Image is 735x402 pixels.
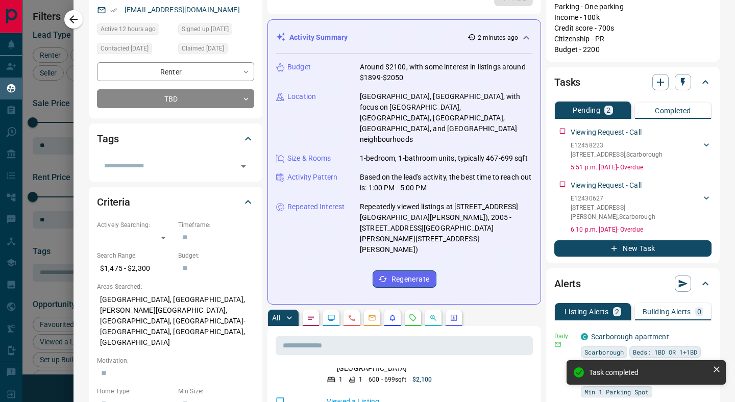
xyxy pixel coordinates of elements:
[571,141,663,150] p: E12458223
[178,23,254,38] div: Sat Oct 11 2025
[97,251,173,260] p: Search Range:
[571,225,712,234] p: 6:10 p.m. [DATE] - Overdue
[368,314,376,322] svg: Emails
[554,332,575,341] p: Daily
[655,107,691,114] p: Completed
[571,180,642,191] p: Viewing Request - Call
[360,172,532,193] p: Based on the lead's activity, the best time to reach out is: 1:00 PM - 5:00 PM
[554,275,581,292] h2: Alerts
[97,194,130,210] h2: Criteria
[97,260,173,277] p: $1,475 - $2,300
[388,314,397,322] svg: Listing Alerts
[97,190,254,214] div: Criteria
[429,314,437,322] svg: Opportunities
[97,62,254,81] div: Renter
[101,43,149,54] span: Contacted [DATE]
[643,308,691,315] p: Building Alerts
[573,107,600,114] p: Pending
[97,282,254,291] p: Areas Searched:
[178,251,254,260] p: Budget:
[287,62,311,72] p: Budget
[97,387,173,396] p: Home Type:
[360,202,532,255] p: Repeatedly viewed listings at [STREET_ADDRESS][GEOGRAPHIC_DATA][PERSON_NAME]), 2005 - [STREET_ADD...
[571,150,663,159] p: [STREET_ADDRESS] , Scarborough
[373,270,436,288] button: Regenerate
[584,347,624,357] span: Scarborough
[236,159,251,173] button: Open
[178,220,254,230] p: Timeframe:
[571,203,701,221] p: [STREET_ADDRESS][PERSON_NAME] , Scarborough
[633,347,697,357] span: Beds: 1BD OR 1+1BD
[571,194,701,203] p: E12430627
[97,127,254,151] div: Tags
[276,28,532,47] div: Activity Summary2 minutes ago
[554,240,712,257] button: New Task
[178,43,254,57] div: Sat Oct 11 2025
[571,192,712,223] div: E12430627[STREET_ADDRESS][PERSON_NAME],Scarborough
[287,172,337,183] p: Activity Pattern
[571,163,712,172] p: 5:51 p.m. [DATE] - Overdue
[97,220,173,230] p: Actively Searching:
[97,356,254,365] p: Motivation:
[97,291,254,351] p: [GEOGRAPHIC_DATA], [GEOGRAPHIC_DATA], [PERSON_NAME][GEOGRAPHIC_DATA], [GEOGRAPHIC_DATA], [GEOGRAP...
[571,139,712,161] div: E12458223[STREET_ADDRESS],Scarborough
[97,43,173,57] div: Sat Oct 11 2025
[554,74,580,90] h2: Tasks
[125,6,240,14] a: [EMAIL_ADDRESS][DOMAIN_NAME]
[272,314,280,321] p: All
[615,308,619,315] p: 2
[360,91,532,145] p: [GEOGRAPHIC_DATA], [GEOGRAPHIC_DATA], with focus on [GEOGRAPHIC_DATA], [GEOGRAPHIC_DATA], [GEOGRA...
[182,43,224,54] span: Claimed [DATE]
[339,375,342,384] p: 1
[110,7,117,14] svg: Email Verified
[182,24,229,34] span: Signed up [DATE]
[97,23,173,38] div: Mon Oct 13 2025
[178,387,254,396] p: Min Size:
[97,131,118,147] h2: Tags
[591,333,669,341] a: Scarborough apartment
[565,308,609,315] p: Listing Alerts
[287,91,316,102] p: Location
[97,89,254,108] div: TBD
[307,314,315,322] svg: Notes
[589,368,708,376] div: Task completed
[359,375,362,384] p: 1
[287,202,345,212] p: Repeated Interest
[409,314,417,322] svg: Requests
[554,271,712,296] div: Alerts
[581,333,588,340] div: condos.ca
[571,127,642,138] p: Viewing Request - Call
[554,341,561,348] svg: Email
[369,375,406,384] p: 600 - 699 sqft
[478,33,518,42] p: 2 minutes ago
[554,70,712,94] div: Tasks
[327,314,335,322] svg: Lead Browsing Activity
[101,24,156,34] span: Active 12 hours ago
[606,107,610,114] p: 2
[697,308,701,315] p: 0
[348,314,356,322] svg: Calls
[360,153,528,164] p: 1-bedroom, 1-bathroom units, typically 467-699 sqft
[450,314,458,322] svg: Agent Actions
[412,375,432,384] p: $2,100
[289,32,348,43] p: Activity Summary
[287,153,331,164] p: Size & Rooms
[360,62,532,83] p: Around $2100, with some interest in listings around $1899-$2050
